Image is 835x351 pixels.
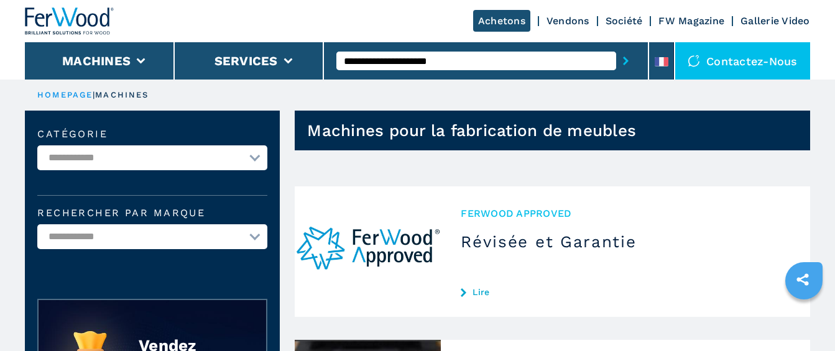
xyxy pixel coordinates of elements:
h3: Révisée et Garantie [461,232,790,252]
img: Révisée et Garantie [295,186,441,317]
a: sharethis [787,264,818,295]
label: Rechercher par marque [37,208,267,218]
span: Ferwood Approved [461,206,790,221]
label: catégorie [37,129,267,139]
a: FW Magazine [658,15,724,27]
span: | [93,90,95,99]
a: HOMEPAGE [37,90,93,99]
img: Contactez-nous [688,55,700,67]
a: Gallerie Video [740,15,810,27]
a: Vendons [547,15,589,27]
div: Contactez-nous [675,42,810,80]
button: submit-button [616,47,635,75]
a: Achetons [473,10,530,32]
a: Société [606,15,643,27]
a: Lire [461,287,790,297]
iframe: Chat [782,295,826,342]
h1: Machines pour la fabrication de meubles [307,121,636,140]
button: Machines [62,53,131,68]
button: Services [215,53,278,68]
p: machines [95,89,149,101]
img: Ferwood [25,7,114,35]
